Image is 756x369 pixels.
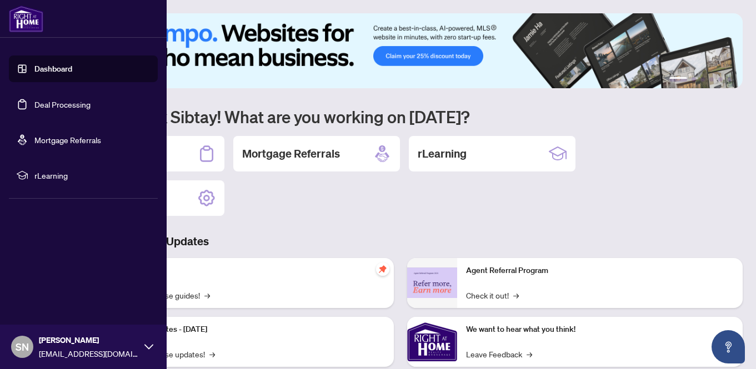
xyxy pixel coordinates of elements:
p: We want to hear what you think! [466,323,734,336]
img: We want to hear what you think! [407,317,457,367]
span: rLearning [34,169,150,181]
span: [PERSON_NAME] [39,334,139,346]
p: Self-Help [117,265,385,277]
h3: Brokerage & Industry Updates [58,234,743,249]
h2: rLearning [418,146,467,161]
span: [EMAIL_ADDRESS][DOMAIN_NAME] [39,347,139,360]
button: 2 [692,77,696,82]
button: 1 [669,77,687,82]
span: → [513,289,519,301]
a: Leave Feedback→ [466,348,532,360]
a: Check it out!→ [466,289,519,301]
span: pushpin [376,262,389,276]
h2: Mortgage Referrals [242,146,340,161]
button: 4 [709,77,714,82]
a: Deal Processing [34,99,91,109]
span: → [527,348,532,360]
p: Agent Referral Program [466,265,734,277]
h1: Welcome back Sibtay! What are you working on [DATE]? [58,106,743,127]
button: 5 [718,77,723,82]
p: Platform Updates - [DATE] [117,323,385,336]
a: Mortgage Referrals [34,135,101,145]
button: Open asap [712,330,745,363]
a: Dashboard [34,64,72,74]
span: → [204,289,210,301]
span: → [209,348,215,360]
button: 6 [727,77,732,82]
img: logo [9,6,43,32]
button: 3 [700,77,705,82]
img: Agent Referral Program [407,267,457,298]
span: SN [16,339,29,355]
img: Slide 0 [58,13,743,88]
